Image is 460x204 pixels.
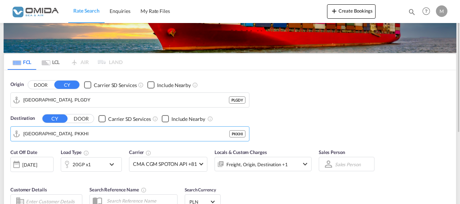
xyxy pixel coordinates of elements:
[408,8,416,19] div: icon-magnify
[8,54,36,70] md-tab-item: FCL
[107,160,120,169] md-icon: icon-chevron-down
[327,4,376,19] button: icon-plus 400-fgCreate Bookings
[226,159,288,169] div: Freight Origin Destination Factory Stuffing
[162,115,205,122] md-checkbox: Checkbox No Ink
[11,127,249,141] md-input-container: Karachi, PKKHI
[436,5,447,17] div: M
[185,187,216,192] span: Search Currency
[146,150,151,156] md-icon: The selected Trucker/Carrierwill be displayed in the rate results If the rates are from another f...
[11,3,59,19] img: 459c566038e111ed959c4fc4f0a4b274.png
[420,5,436,18] div: Help
[147,81,191,89] md-checkbox: Checkbox No Ink
[408,8,416,16] md-icon: icon-magnify
[141,187,147,193] md-icon: Your search will be saved by the below given name
[36,54,65,70] md-tab-item: LCL
[157,82,191,89] div: Include Nearby
[28,81,53,89] button: DOOR
[133,160,197,168] span: CMA CGM SPOTON API +81
[301,160,309,168] md-icon: icon-chevron-down
[98,115,151,122] md-checkbox: Checkbox No Ink
[152,116,158,122] md-icon: Unchecked: Search for CY (Container Yard) services for all selected carriers.Checked : Search for...
[171,115,205,123] div: Include Nearby
[10,81,23,88] span: Origin
[8,54,123,70] md-pagination-wrapper: Use the left and right arrow keys to navigate between tabs
[73,8,100,14] span: Rate Search
[84,81,137,89] md-checkbox: Checkbox No Ink
[207,116,213,122] md-icon: Unchecked: Ignores neighbouring ports when fetching rates.Checked : Includes neighbouring ports w...
[89,187,147,192] span: Search Reference Name
[319,149,345,155] span: Sales Person
[138,82,144,88] md-icon: Unchecked: Search for CY (Container Yard) services for all selected carriers.Checked : Search for...
[42,114,68,123] button: CY
[215,157,312,171] div: Freight Origin Destination Factory Stuffingicon-chevron-down
[22,162,37,168] div: [DATE]
[11,93,249,107] md-input-container: Gdynia, PLGDY
[83,150,89,156] md-icon: icon-information-outline
[110,8,130,14] span: Enquiries
[330,6,339,15] md-icon: icon-plus 400-fg
[61,157,122,172] div: 20GP x1icon-chevron-down
[10,187,47,192] span: Customer Details
[73,159,91,169] div: 20GP x1
[192,82,198,88] md-icon: Unchecked: Ignores neighbouring ports when fetching rates.Checked : Includes neighbouring ports w...
[129,149,151,155] span: Carrier
[94,82,137,89] div: Carrier SD Services
[229,96,245,104] div: PLGDY
[215,149,267,155] span: Locals & Custom Charges
[61,149,89,155] span: Load Type
[10,149,37,155] span: Cut Off Date
[334,159,362,169] md-select: Sales Person
[10,115,35,122] span: Destination
[54,81,79,89] button: CY
[420,5,432,17] span: Help
[23,95,229,105] input: Search by Port
[23,128,229,139] input: Search by Port
[141,8,170,14] span: My Rate Files
[69,114,94,123] button: DOOR
[10,171,16,181] md-datepicker: Select
[10,157,54,172] div: [DATE]
[108,115,151,123] div: Carrier SD Services
[229,130,245,137] div: PKKHI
